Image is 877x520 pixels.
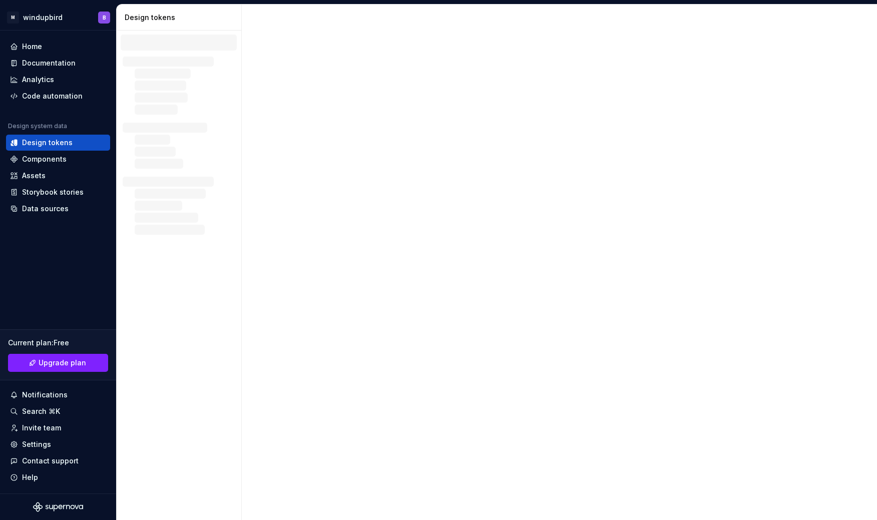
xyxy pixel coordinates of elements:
[8,122,67,130] div: Design system data
[22,390,68,400] div: Notifications
[33,502,83,512] svg: Supernova Logo
[22,187,84,197] div: Storybook stories
[22,204,69,214] div: Data sources
[22,439,51,449] div: Settings
[125,13,237,23] div: Design tokens
[6,39,110,55] a: Home
[6,135,110,151] a: Design tokens
[8,338,108,348] div: Current plan : Free
[22,406,60,416] div: Search ⌘K
[7,12,19,24] div: M
[6,72,110,88] a: Analytics
[22,58,76,68] div: Documentation
[6,469,110,485] button: Help
[22,75,54,85] div: Analytics
[6,151,110,167] a: Components
[22,42,42,52] div: Home
[22,472,38,482] div: Help
[39,358,86,368] span: Upgrade plan
[6,453,110,469] button: Contact support
[6,201,110,217] a: Data sources
[22,171,46,181] div: Assets
[103,14,106,22] div: B
[6,436,110,452] a: Settings
[6,387,110,403] button: Notifications
[6,55,110,71] a: Documentation
[22,423,61,433] div: Invite team
[6,184,110,200] a: Storybook stories
[6,420,110,436] a: Invite team
[6,88,110,104] a: Code automation
[2,7,114,28] button: MwindupbirdB
[22,456,79,466] div: Contact support
[6,403,110,419] button: Search ⌘K
[6,168,110,184] a: Assets
[22,154,67,164] div: Components
[22,91,83,101] div: Code automation
[22,138,73,148] div: Design tokens
[8,354,108,372] button: Upgrade plan
[23,13,63,23] div: windupbird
